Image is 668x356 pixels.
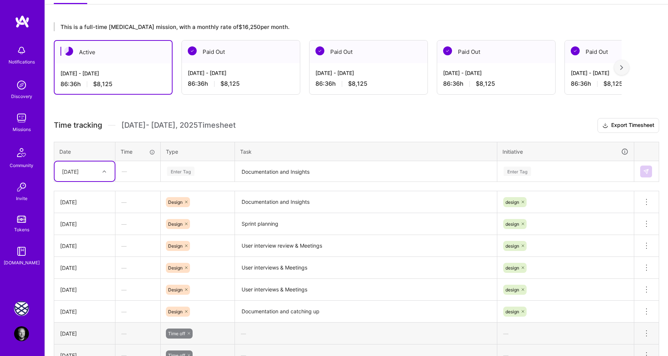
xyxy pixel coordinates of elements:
div: [DATE] - [DATE] [443,69,549,77]
div: [DOMAIN_NAME] [4,259,40,267]
div: Initiative [502,147,629,156]
img: Paid Out [571,46,580,55]
div: 86:36 h [188,80,294,88]
img: Invite [14,180,29,195]
span: Design [168,265,183,271]
div: Time [121,148,155,156]
img: discovery [14,78,29,92]
div: Enter Tag [167,166,194,177]
textarea: User interviews & Meetings [236,280,496,300]
div: [DATE] [60,308,109,316]
div: Paid Out [437,40,555,63]
span: Design [168,221,183,227]
span: design [505,199,519,205]
div: — [115,280,160,300]
span: $8,125 [476,80,495,88]
div: [DATE] [60,242,109,250]
i: icon Download [602,122,608,130]
img: Paid Out [188,46,197,55]
span: design [505,221,519,227]
div: [DATE] [60,264,109,272]
textarea: User interview review & Meetings [236,236,496,256]
textarea: Documentation and catching up [236,301,496,322]
img: teamwork [14,111,29,125]
span: $8,125 [348,80,367,88]
div: 86:36 h [443,80,549,88]
span: $8,125 [220,80,240,88]
textarea: Sprint planning [236,214,496,234]
div: [DATE] [60,286,109,294]
div: [DATE] - [DATE] [315,69,422,77]
div: Invite [16,195,27,202]
div: [DATE] [60,220,109,228]
div: Discovery [11,92,32,100]
img: bell [14,43,29,58]
span: Design [168,243,183,249]
button: Export Timesheet [597,118,659,133]
div: — [115,192,160,212]
div: [DATE] [62,167,79,175]
span: $8,125 [93,80,112,88]
span: Design [168,287,183,293]
th: Type [161,142,235,161]
div: Enter Tag [504,166,531,177]
div: Community [10,161,33,169]
img: logo [15,15,30,28]
div: — [235,324,497,343]
span: Design [168,309,183,314]
img: Active [64,47,73,56]
div: Active [55,41,172,63]
div: Tokens [14,226,29,233]
textarea: Documentation and Insights [236,192,496,212]
div: 86:36 h [60,80,166,88]
span: Time tracking [54,121,102,130]
img: guide book [14,244,29,259]
th: Task [235,142,497,161]
div: Notifications [9,58,35,66]
span: Design [168,199,183,205]
img: tokens [17,216,26,223]
div: [DATE] [60,330,109,337]
img: right [620,65,623,70]
img: Community [13,144,30,161]
th: Date [54,142,115,161]
div: Missions [13,125,31,133]
div: [DATE] [60,198,109,206]
img: Paid Out [443,46,452,55]
span: design [505,287,519,293]
span: Time off [168,331,185,336]
img: Submit [643,169,649,174]
span: [DATE] - [DATE] , 2025 Timesheet [121,121,236,130]
textarea: User interviews & Meetings [236,258,496,278]
span: design [505,265,519,271]
span: design [505,309,519,314]
a: User Avatar [12,326,31,341]
div: — [115,324,160,343]
a: Charlie Health: Team for Mental Health Support [12,301,31,316]
div: This is a full-time [MEDICAL_DATA] mission, with a monthly rate of $16,250 per month. [54,22,622,31]
div: Paid Out [182,40,300,63]
div: — [115,236,160,256]
div: — [115,214,160,234]
div: 86:36 h [315,80,422,88]
div: [DATE] - [DATE] [60,69,166,77]
div: — [115,302,160,321]
img: Charlie Health: Team for Mental Health Support [14,301,29,316]
div: Paid Out [310,40,428,63]
div: — [497,324,634,343]
span: design [505,243,519,249]
i: icon Chevron [102,170,106,173]
div: — [115,258,160,278]
span: $8,125 [603,80,623,88]
img: User Avatar [14,326,29,341]
img: Paid Out [315,46,324,55]
div: [DATE] - [DATE] [188,69,294,77]
div: — [116,161,160,181]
